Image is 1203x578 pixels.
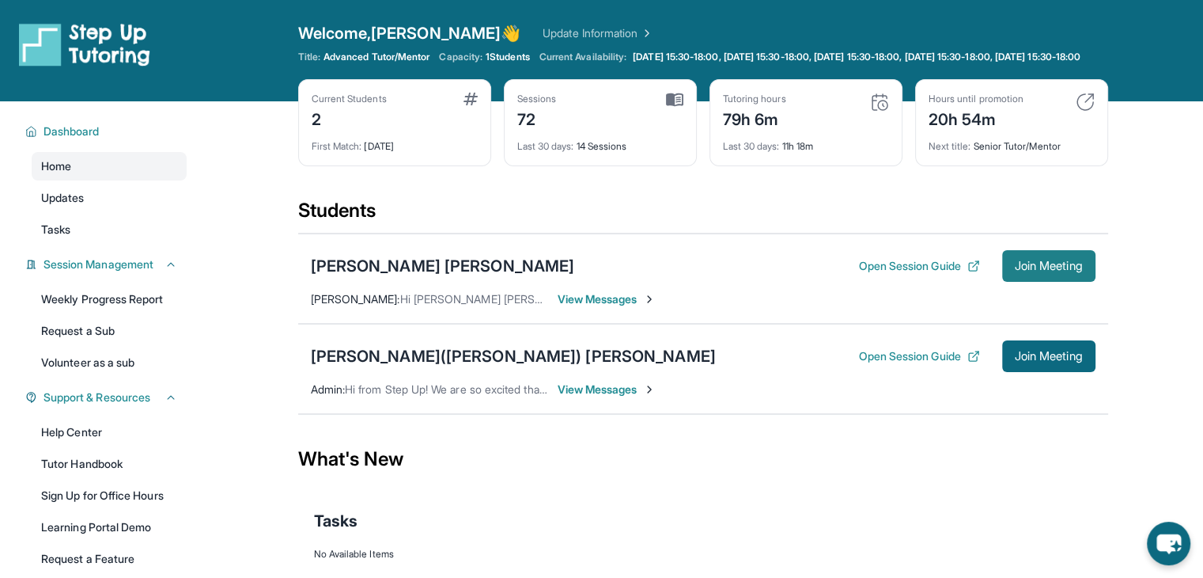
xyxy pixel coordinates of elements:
[1076,93,1095,112] img: card
[32,348,187,377] a: Volunteer as a sub
[314,548,1092,561] div: No Available Items
[858,348,979,364] button: Open Session Guide
[32,215,187,244] a: Tasks
[312,131,478,153] div: [DATE]
[32,317,187,345] a: Request a Sub
[1015,352,1083,361] span: Join Meeting
[517,105,557,131] div: 72
[298,51,320,63] span: Title:
[1002,250,1095,282] button: Join Meeting
[32,184,187,212] a: Updates
[37,390,177,405] button: Support & Resources
[311,292,400,306] span: [PERSON_NAME] :
[723,131,889,153] div: 11h 18m
[517,93,557,105] div: Sessions
[37,124,177,139] button: Dashboard
[19,22,150,67] img: logo
[41,222,70,238] span: Tasks
[41,190,85,206] span: Updates
[439,51,482,63] span: Capacity:
[486,51,530,63] span: 1 Students
[870,93,889,112] img: card
[323,51,429,63] span: Advanced Tutor/Mentor
[630,51,1084,63] a: [DATE] 15:30-18:00, [DATE] 15:30-18:00, [DATE] 15:30-18:00, [DATE] 15:30-18:00, [DATE] 15:30-18:00
[858,258,979,274] button: Open Session Guide
[723,140,780,152] span: Last 30 days :
[463,93,478,105] img: card
[929,105,1023,131] div: 20h 54m
[298,22,521,44] span: Welcome, [PERSON_NAME] 👋
[723,93,786,105] div: Tutoring hours
[929,140,971,152] span: Next title :
[633,51,1080,63] span: [DATE] 15:30-18:00, [DATE] 15:30-18:00, [DATE] 15:30-18:00, [DATE] 15:30-18:00, [DATE] 15:30-18:00
[44,257,153,272] span: Session Management
[558,382,656,397] span: View Messages
[312,105,387,131] div: 2
[32,152,187,181] a: Home
[517,131,683,153] div: 14 Sessions
[1015,261,1083,271] span: Join Meeting
[32,513,187,542] a: Learning Portal Demo
[723,105,786,131] div: 79h 6m
[311,345,716,367] div: [PERSON_NAME]([PERSON_NAME]) [PERSON_NAME]
[311,255,575,277] div: [PERSON_NAME] [PERSON_NAME]
[312,93,387,105] div: Current Students
[637,25,653,41] img: Chevron Right
[311,382,345,396] span: Admin :
[41,158,71,174] span: Home
[312,140,362,152] span: First Match :
[314,510,357,532] span: Tasks
[1147,522,1190,565] button: chat-button
[539,51,626,63] span: Current Availability:
[400,292,643,306] span: Hi [PERSON_NAME] [PERSON_NAME] dormida "
[643,383,656,396] img: Chevron-Right
[929,131,1095,153] div: Senior Tutor/Mentor
[643,293,656,306] img: Chevron-Right
[32,450,187,478] a: Tutor Handbook
[298,198,1108,233] div: Students
[37,257,177,272] button: Session Management
[517,140,574,152] span: Last 30 days :
[543,25,653,41] a: Update Information
[1002,340,1095,372] button: Join Meeting
[32,418,187,447] a: Help Center
[32,545,187,573] a: Request a Feature
[32,481,187,510] a: Sign Up for Office Hours
[298,424,1108,494] div: What's New
[929,93,1023,105] div: Hours until promotion
[666,93,683,107] img: card
[44,124,100,139] span: Dashboard
[558,291,656,307] span: View Messages
[32,285,187,314] a: Weekly Progress Report
[44,390,150,405] span: Support & Resources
